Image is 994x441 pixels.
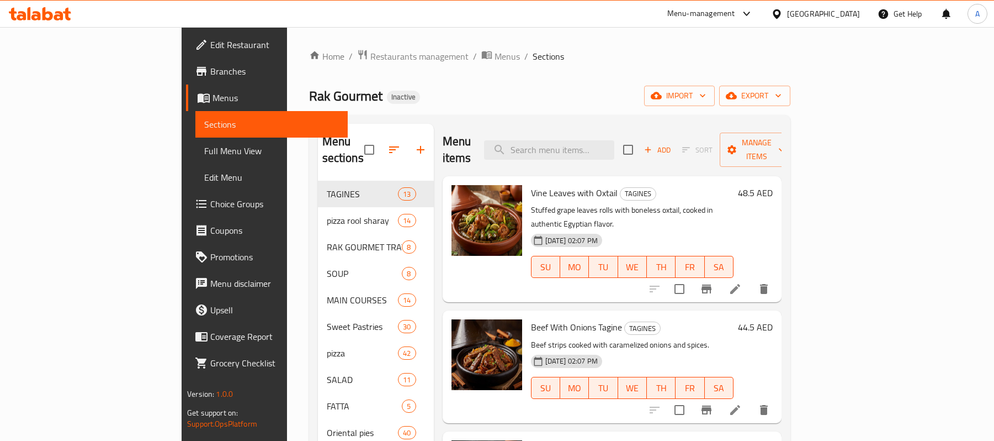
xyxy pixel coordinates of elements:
[318,181,434,207] div: TAGINES13
[318,260,434,287] div: SOUP8
[327,400,402,413] div: FATTA
[620,187,656,200] span: TAGINES
[589,256,618,278] button: TU
[358,138,381,161] span: Select all sections
[318,207,434,234] div: pizza rool sharay14
[720,133,794,167] button: Manage items
[398,322,415,332] span: 30
[495,50,520,63] span: Menus
[451,319,522,390] img: Beef With Onions Tagine
[402,269,415,279] span: 8
[667,7,735,20] div: Menu-management
[187,387,214,401] span: Version:
[640,141,675,159] span: Add item
[668,398,691,422] span: Select to update
[186,270,348,297] a: Menu disclaimer
[398,375,415,385] span: 11
[642,144,672,156] span: Add
[705,377,733,399] button: SA
[618,377,647,399] button: WE
[481,49,520,64] a: Menus
[729,136,785,164] span: Manage items
[318,393,434,419] div: FATTA5
[536,259,556,275] span: SU
[398,293,416,307] div: items
[398,426,416,439] div: items
[402,400,416,413] div: items
[398,320,416,333] div: items
[398,214,416,227] div: items
[751,397,777,423] button: delete
[709,259,729,275] span: SA
[327,240,402,254] span: RAK GOURMET TRAYS
[398,295,415,306] span: 14
[186,217,348,244] a: Coupons
[327,267,402,280] div: SOUP
[370,50,469,63] span: Restaurants management
[623,259,642,275] span: WE
[668,277,691,301] span: Select to update
[616,138,640,161] span: Select section
[210,197,339,211] span: Choice Groups
[195,164,348,191] a: Edit Menu
[210,277,339,290] span: Menu disclaimer
[210,330,339,343] span: Coverage Report
[402,267,416,280] div: items
[398,189,415,200] span: 13
[541,235,602,246] span: [DATE] 02:07 PM
[210,224,339,237] span: Coupons
[531,338,733,352] p: Beef strips cooked with caramelized onions and spices.
[186,244,348,270] a: Promotions
[593,259,613,275] span: TU
[729,282,742,296] a: Edit menu item
[676,377,704,399] button: FR
[589,377,618,399] button: TU
[402,401,415,412] span: 5
[531,256,560,278] button: SU
[186,297,348,323] a: Upsell
[318,313,434,340] div: Sweet Pastries30
[318,340,434,366] div: pizza42
[398,348,415,359] span: 42
[729,403,742,417] a: Edit menu item
[216,387,233,401] span: 1.0.0
[398,187,416,201] div: items
[593,380,613,396] span: TU
[647,256,676,278] button: TH
[531,185,618,201] span: Vine Leaves with Oxtail
[309,83,382,108] span: Rak Gourmet
[327,214,398,227] span: pizza rool sharay
[787,8,860,20] div: [GEOGRAPHIC_DATA]
[210,356,339,370] span: Grocery Checklist
[210,303,339,317] span: Upsell
[738,319,773,335] h6: 44.5 AED
[327,187,398,201] span: TAGINES
[318,287,434,313] div: MAIN COURSES14
[186,58,348,85] a: Branches
[531,377,560,399] button: SU
[618,256,647,278] button: WE
[186,323,348,350] a: Coverage Report
[473,50,477,63] li: /
[387,91,420,104] div: Inactive
[204,144,339,158] span: Full Menu View
[565,380,584,396] span: MO
[624,322,661,335] div: TAGINES
[623,380,642,396] span: WE
[402,242,415,253] span: 8
[327,426,398,439] span: Oriental pies
[484,140,614,160] input: search
[407,136,434,163] button: Add section
[651,380,671,396] span: TH
[676,256,704,278] button: FR
[210,38,339,51] span: Edit Restaurant
[318,366,434,393] div: SALAD11
[751,276,777,302] button: delete
[327,373,398,386] span: SALAD
[560,256,589,278] button: MO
